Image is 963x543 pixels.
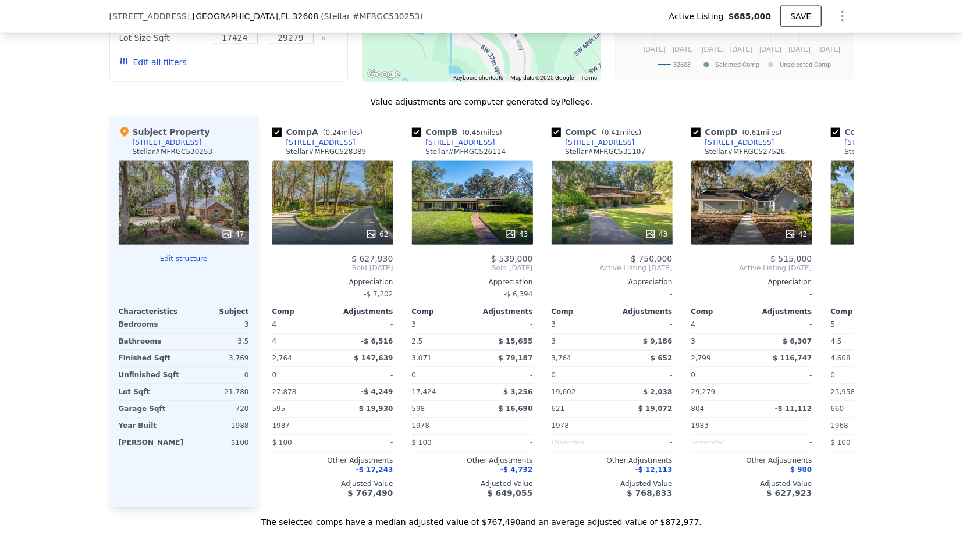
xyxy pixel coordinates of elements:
[552,480,673,489] div: Adjusted Value
[359,405,393,413] span: $ 19,930
[412,355,432,363] span: 3,071
[119,56,187,68] button: Edit all filters
[186,418,249,434] div: 1988
[119,401,182,417] div: Garage Sqft
[321,10,423,22] div: ( )
[356,466,393,474] span: -$ 17,243
[552,388,576,396] span: 19,602
[691,138,774,147] a: [STREET_ADDRESS]
[499,405,533,413] span: $ 16,690
[635,466,673,474] span: -$ 12,113
[651,355,673,363] span: $ 652
[705,138,774,147] div: [STREET_ADDRESS]
[286,147,367,156] div: Stellar # MFRGC528389
[454,74,504,82] button: Keyboard shortcuts
[412,263,533,273] span: Sold [DATE]
[272,277,393,287] div: Appreciation
[552,456,673,466] div: Other Adjustments
[831,405,844,413] span: 660
[500,466,532,474] span: -$ 4,732
[278,12,318,21] span: , FL 32608
[109,10,190,22] span: [STREET_ADDRESS]
[119,317,182,333] div: Bedrooms
[691,418,749,434] div: 1983
[487,489,532,498] span: $ 649,055
[335,418,393,434] div: -
[503,291,532,299] span: -$ 6,394
[412,388,436,396] span: 17,424
[326,128,342,137] span: 0.24
[845,147,925,156] div: Stellar # MFRGC533545
[503,388,532,396] span: $ 3,256
[754,384,812,401] div: -
[552,371,556,380] span: 0
[612,308,673,317] div: Adjustments
[272,418,331,434] div: 1987
[426,138,495,147] div: [STREET_ADDRESS]
[119,351,182,367] div: Finished Sqft
[119,334,182,350] div: Bathrooms
[691,355,711,363] span: 2,799
[644,45,666,53] text: [DATE]
[597,128,646,137] span: ( miles)
[412,371,417,380] span: 0
[783,338,812,346] span: $ 6,307
[831,138,914,147] a: [STREET_ADDRESS]
[361,338,393,346] span: -$ 6,516
[412,277,533,287] div: Appreciation
[119,308,184,317] div: Characteristics
[505,25,527,54] div: 6520 SW 35th Way
[729,10,772,22] span: $685,000
[272,480,393,489] div: Adjusted Value
[645,228,667,240] div: 43
[272,334,331,350] div: 4
[335,435,393,451] div: -
[754,418,812,434] div: -
[754,367,812,384] div: -
[691,321,696,329] span: 4
[788,45,811,53] text: [DATE]
[324,12,350,21] span: Stellar
[831,263,952,273] span: Active Listing [DATE]
[186,367,249,384] div: 0
[552,405,565,413] span: 621
[691,334,749,350] div: 3
[412,321,417,329] span: 3
[412,138,495,147] a: [STREET_ADDRESS]
[831,126,925,138] div: Comp E
[552,277,673,287] div: Appreciation
[770,254,812,263] span: $ 515,000
[691,456,812,466] div: Other Adjustments
[691,435,749,451] div: Unspecified
[491,254,532,263] span: $ 539,000
[614,418,673,434] div: -
[831,334,889,350] div: 4.5
[627,489,672,498] span: $ 768,833
[673,45,695,53] text: [DATE]
[511,74,574,81] span: Map data ©2025 Google
[691,277,812,287] div: Appreciation
[109,96,854,108] div: Value adjustments are computer generated by Pellego .
[221,228,244,240] div: 47
[673,61,691,69] text: 32608
[831,277,952,287] div: Appreciation
[272,405,286,413] span: 595
[831,308,891,317] div: Comp
[715,61,759,69] text: Selected Comp
[691,371,696,380] span: 0
[605,128,620,137] span: 0.41
[552,418,610,434] div: 1978
[784,228,807,240] div: 42
[354,355,393,363] span: $ 147,639
[691,405,705,413] span: 804
[566,138,635,147] div: [STREET_ADDRESS]
[365,67,403,82] a: Open this area in Google Maps (opens a new window)
[831,388,855,396] span: 23,958
[643,338,672,346] span: $ 9,186
[412,405,425,413] span: 598
[321,36,326,41] button: Clear
[412,126,507,138] div: Comp B
[412,456,533,466] div: Other Adjustments
[552,126,646,138] div: Comp C
[702,45,724,53] text: [DATE]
